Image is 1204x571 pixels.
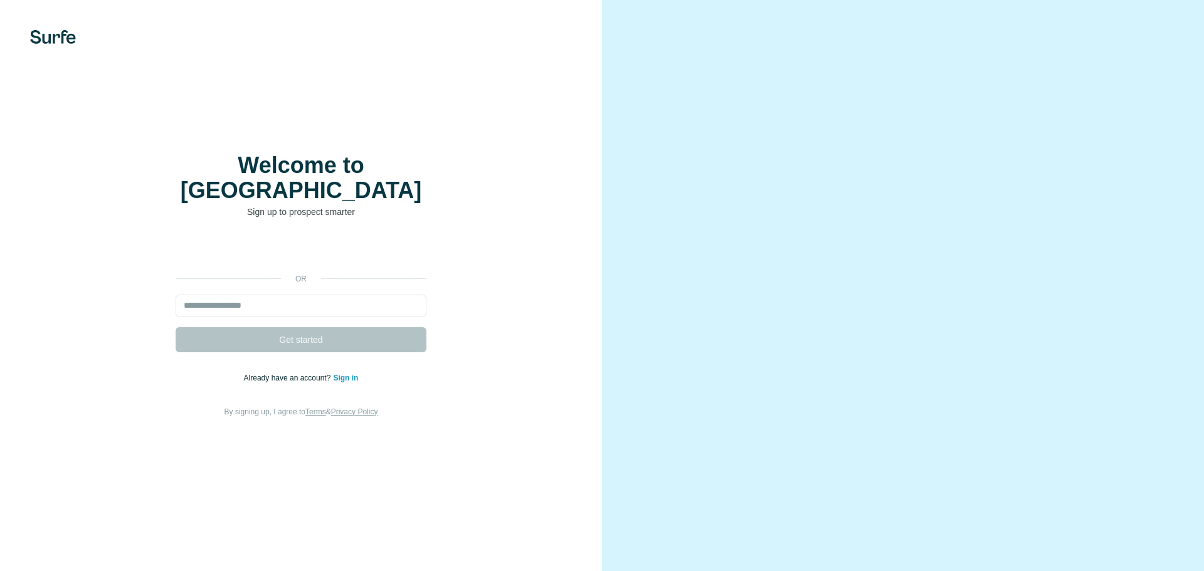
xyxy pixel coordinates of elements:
[244,374,334,382] span: Already have an account?
[169,237,433,265] iframe: Sign in with Google Button
[333,374,358,382] a: Sign in
[30,30,76,44] img: Surfe's logo
[176,153,426,203] h1: Welcome to [GEOGRAPHIC_DATA]
[281,273,321,285] p: or
[305,407,326,416] a: Terms
[224,407,378,416] span: By signing up, I agree to &
[176,206,426,218] p: Sign up to prospect smarter
[331,407,378,416] a: Privacy Policy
